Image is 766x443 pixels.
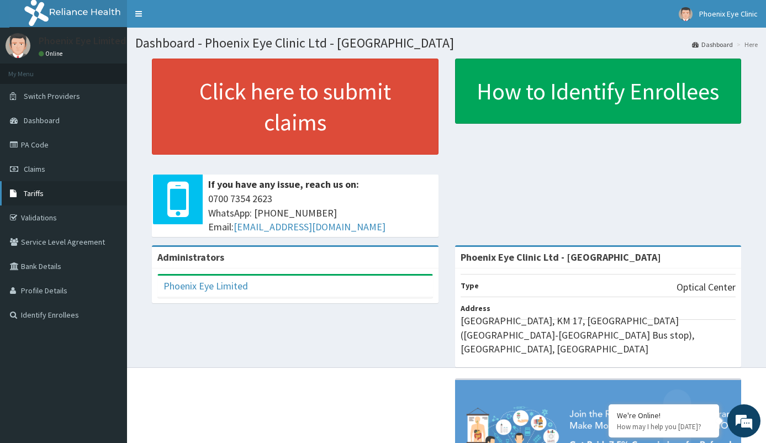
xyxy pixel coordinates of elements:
p: Phoenix Eye Limited [39,36,126,46]
p: [GEOGRAPHIC_DATA], KM 17, [GEOGRAPHIC_DATA] ([GEOGRAPHIC_DATA]-[GEOGRAPHIC_DATA] Bus stop), [GEOG... [461,314,736,356]
img: User Image [6,33,30,58]
p: How may I help you today? [617,422,711,431]
span: Dashboard [24,115,60,125]
img: User Image [679,7,693,21]
p: Optical Center [677,280,736,294]
span: Switch Providers [24,91,80,101]
a: Phoenix Eye Limited [163,279,248,292]
span: Claims [24,164,45,174]
a: How to Identify Enrollees [455,59,742,124]
li: Here [734,40,758,49]
h1: Dashboard - Phoenix Eye Clinic Ltd - [GEOGRAPHIC_DATA] [135,36,758,50]
strong: Phoenix Eye Clinic Ltd - [GEOGRAPHIC_DATA] [461,251,661,263]
div: We're Online! [617,410,711,420]
b: If you have any issue, reach us on: [208,178,359,191]
b: Administrators [157,251,224,263]
a: [EMAIL_ADDRESS][DOMAIN_NAME] [234,220,385,233]
span: 0700 7354 2623 WhatsApp: [PHONE_NUMBER] Email: [208,192,433,234]
span: Phoenix Eye Clinic [699,9,758,19]
a: Online [39,50,65,57]
b: Type [461,281,479,291]
a: Dashboard [692,40,733,49]
b: Address [461,303,490,313]
span: Tariffs [24,188,44,198]
a: Click here to submit claims [152,59,439,155]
